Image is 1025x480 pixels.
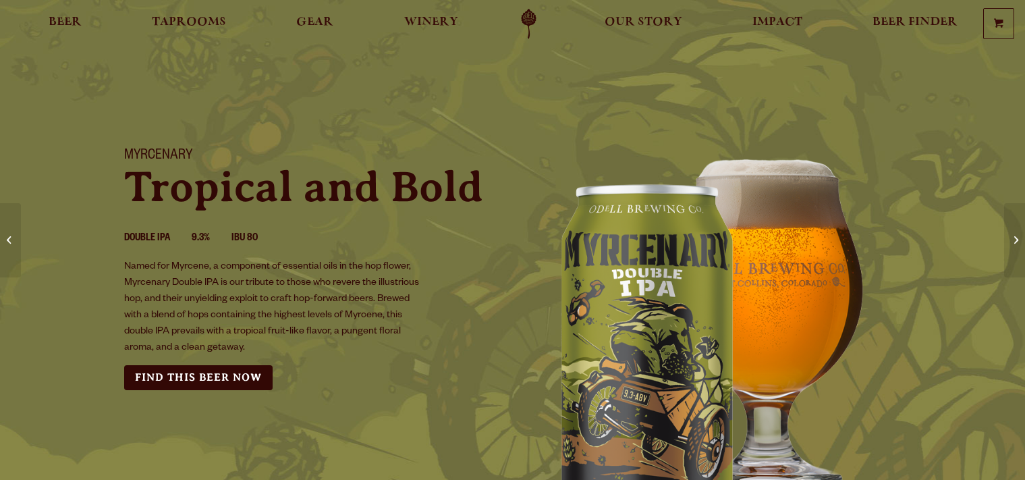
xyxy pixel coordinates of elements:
span: Taprooms [152,17,226,28]
p: Named for Myrcene, a component of essential oils in the hop flower, Myrcenary Double IPA is our t... [124,259,422,356]
a: Taprooms [143,9,235,39]
span: Impact [752,17,802,28]
span: Beer [49,17,82,28]
a: Impact [744,9,811,39]
a: Winery [395,9,467,39]
a: Find this Beer Now [124,365,273,390]
li: IBU 80 [231,230,279,248]
li: 9.3% [192,230,231,248]
span: Winery [404,17,458,28]
a: Beer Finder [864,9,966,39]
h1: Myrcenary [124,148,497,165]
a: Beer [40,9,90,39]
a: Gear [287,9,342,39]
span: Gear [296,17,333,28]
li: Double IPA [124,230,192,248]
p: Tropical and Bold [124,165,497,209]
a: Our Story [596,9,691,39]
span: Beer Finder [872,17,958,28]
a: Odell Home [503,9,554,39]
span: Our Story [605,17,682,28]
